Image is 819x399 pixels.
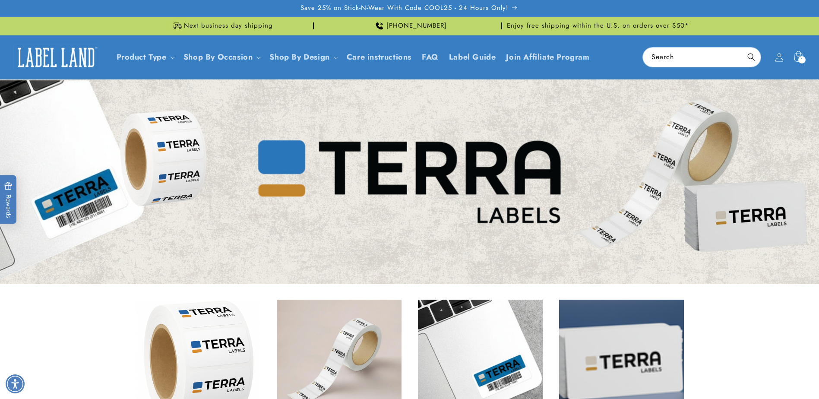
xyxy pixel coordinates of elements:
span: Shop By Occasion [183,52,253,62]
span: Rewards [4,182,13,218]
a: Join Affiliate Program [501,47,594,67]
span: Next business day shipping [184,22,273,30]
a: Shop By Design [269,51,329,63]
div: Announcement [317,17,502,35]
div: Announcement [506,17,690,35]
span: [PHONE_NUMBER] [386,22,447,30]
a: Label Guide [444,47,501,67]
button: Search [742,47,761,66]
summary: Shop By Design [264,47,341,67]
iframe: Gorgias Floating Chat [638,358,810,390]
span: Join Affiliate Program [506,52,589,62]
summary: Product Type [111,47,178,67]
a: FAQ [417,47,444,67]
a: Care instructions [342,47,417,67]
span: Label Guide [449,52,496,62]
div: Accessibility Menu [6,374,25,393]
span: Care instructions [347,52,411,62]
span: 1 [801,56,803,63]
span: FAQ [422,52,439,62]
div: Announcement [129,17,314,35]
span: Enjoy free shipping within the U.S. on orders over $50* [507,22,689,30]
a: Label Land [10,41,103,74]
img: Label Land [13,44,99,71]
a: Product Type [117,51,167,63]
summary: Shop By Occasion [178,47,265,67]
span: Save 25% on Stick-N-Wear With Code COOL25 - 24 Hours Only! [300,4,509,13]
iframe: Sign Up via Text for Offers [7,330,109,356]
